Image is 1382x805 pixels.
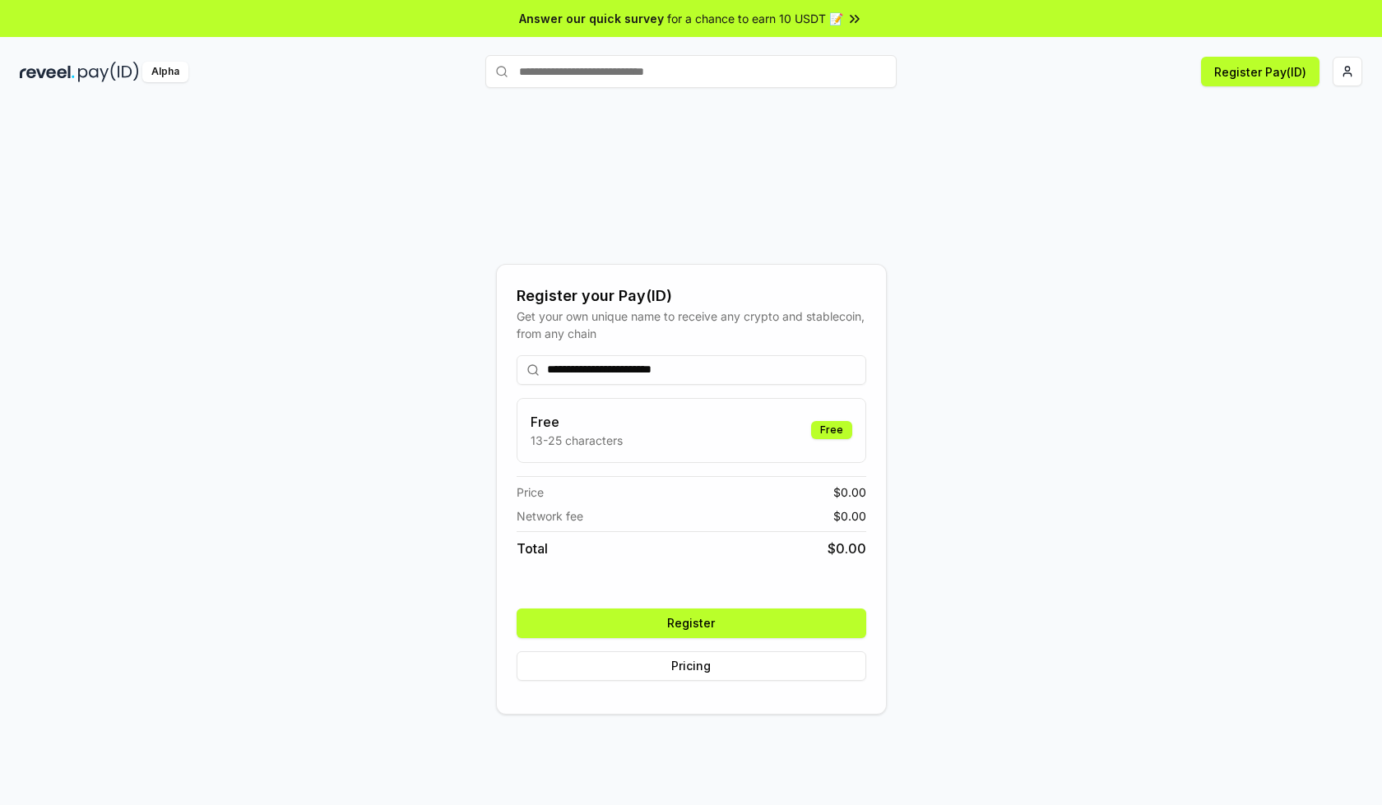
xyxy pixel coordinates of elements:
span: Network fee [517,507,583,525]
div: Free [811,421,852,439]
button: Pricing [517,651,866,681]
span: $ 0.00 [833,507,866,525]
span: Answer our quick survey [519,10,664,27]
span: $ 0.00 [833,483,866,501]
div: Get your own unique name to receive any crypto and stablecoin, from any chain [517,308,866,342]
span: Total [517,539,548,558]
button: Register Pay(ID) [1201,57,1319,86]
span: Price [517,483,544,501]
span: for a chance to earn 10 USDT 📝 [667,10,843,27]
img: pay_id [78,62,139,82]
h3: Free [531,412,623,432]
p: 13-25 characters [531,432,623,449]
img: reveel_dark [20,62,75,82]
div: Alpha [142,62,188,82]
span: $ 0.00 [828,539,866,558]
div: Register your Pay(ID) [517,285,866,308]
button: Register [517,608,866,638]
